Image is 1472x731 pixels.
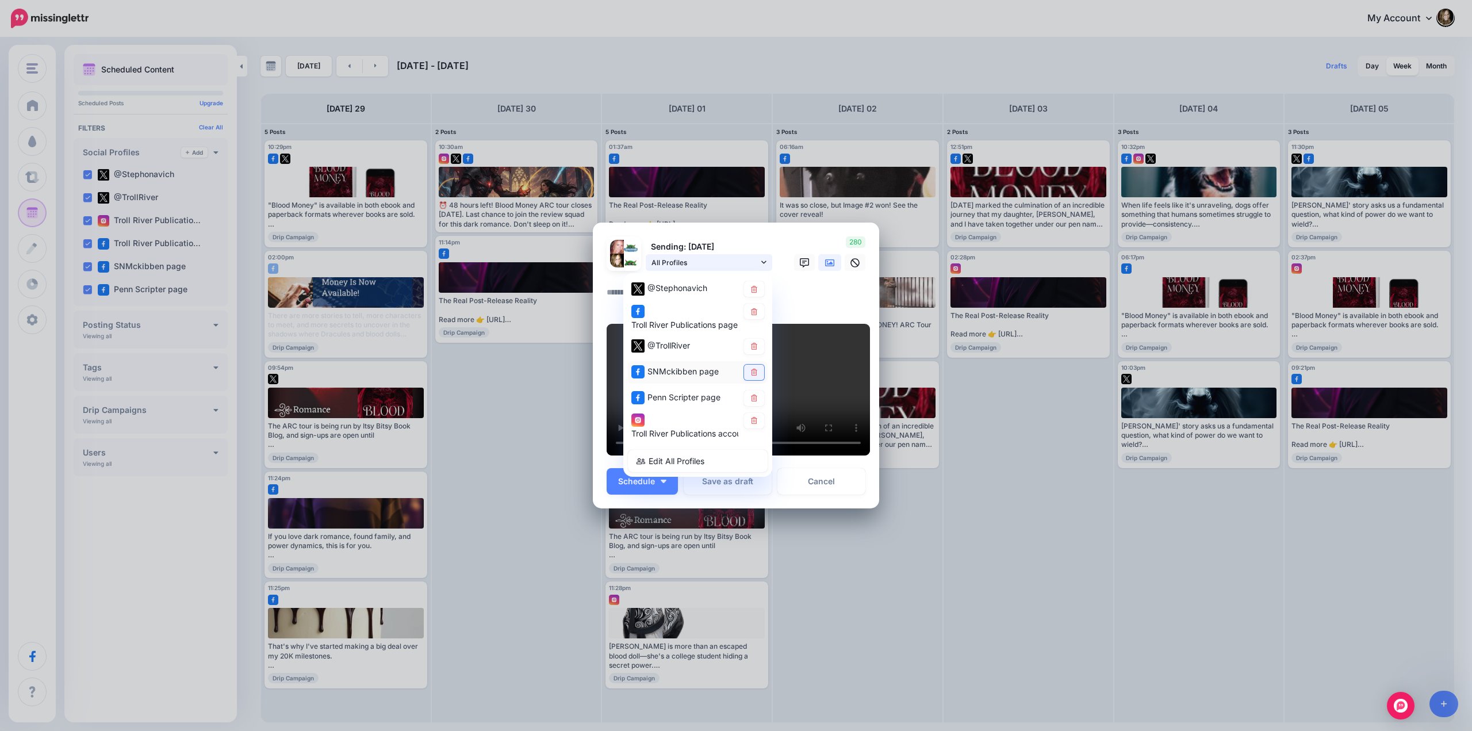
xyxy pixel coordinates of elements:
[661,480,666,483] img: arrow-down-white.png
[631,392,645,405] img: facebook-square.png
[631,340,645,353] img: twitter-square.png
[631,429,749,439] span: Troll River Publications account
[607,468,678,495] button: Schedule
[631,282,645,296] img: twitter-square.png
[684,468,772,495] button: Save as draft
[631,305,645,318] img: facebook-square.png
[624,240,638,254] img: 15741097_1379536512076986_2282019521477070531_n-bsa45826.png
[646,254,772,271] a: All Profiles
[631,320,738,330] span: Troll River Publications page
[646,240,772,254] p: Sending: [DATE]
[610,254,624,267] img: picture-bsa83780.png
[647,283,707,293] span: @Stephonavich
[624,258,638,267] img: MQSQsEJ6-30810.jpeg
[777,468,865,495] a: Cancel
[610,240,624,254] img: HRzsaPVm-3629.jpeg
[618,477,655,485] span: Schedule
[631,414,645,427] img: instagram-square.png
[1387,692,1414,719] div: Open Intercom Messenger
[846,236,865,248] span: 280
[651,257,758,269] span: All Profiles
[647,392,720,402] span: Penn Scripter page
[628,450,768,473] a: Edit All Profiles
[631,366,645,379] img: facebook-square.png
[647,366,719,376] span: SNMckibben page
[647,340,690,350] span: @TrollRiver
